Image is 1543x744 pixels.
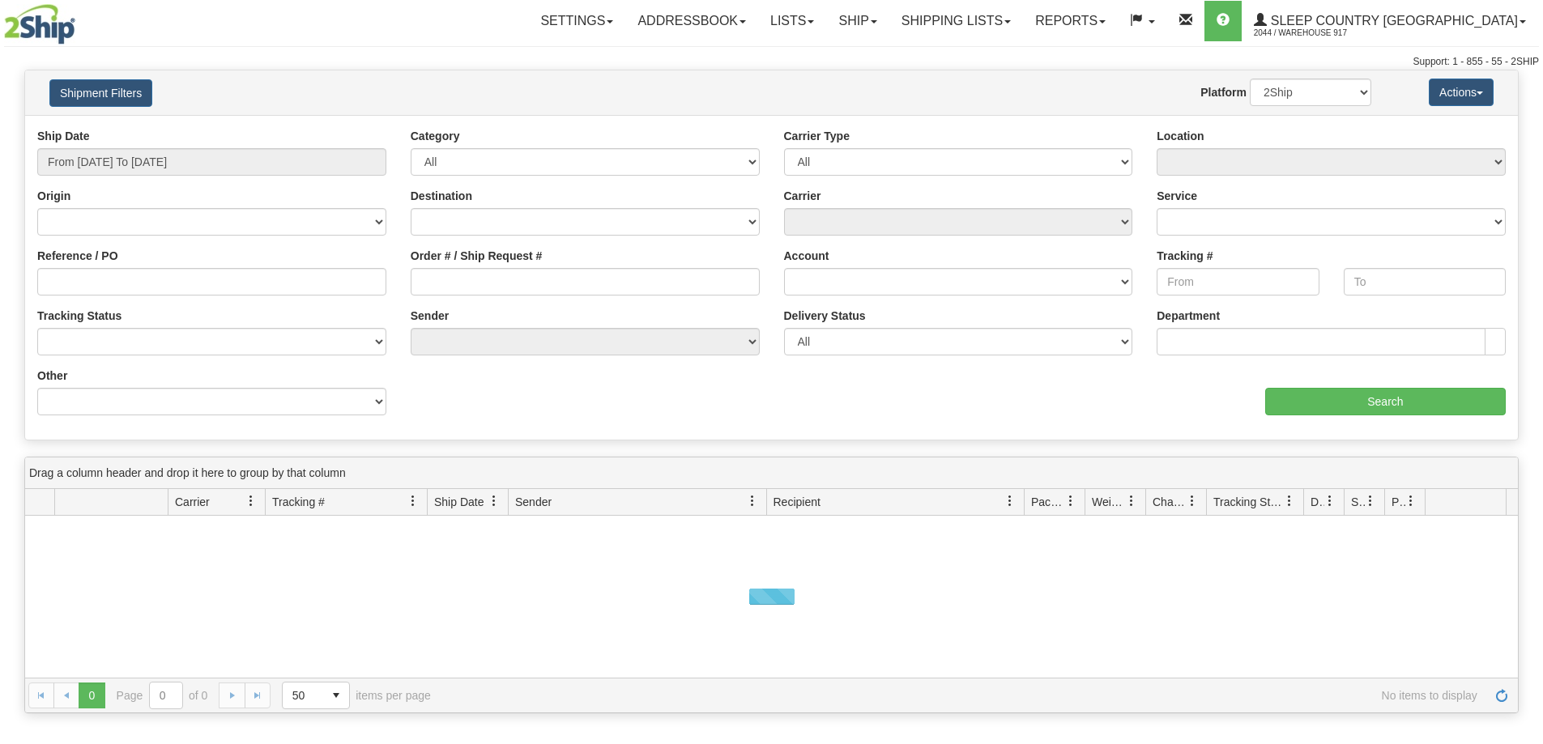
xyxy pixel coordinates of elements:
[1213,494,1284,510] span: Tracking Status
[282,682,350,709] span: Page sizes drop down
[37,188,70,204] label: Origin
[1351,494,1365,510] span: Shipment Issues
[175,494,210,510] span: Carrier
[784,188,821,204] label: Carrier
[117,682,208,709] span: Page of 0
[1031,494,1065,510] span: Packages
[37,368,67,384] label: Other
[1118,487,1145,515] a: Weight filter column settings
[739,487,766,515] a: Sender filter column settings
[1489,682,1515,708] a: Refresh
[411,248,543,264] label: Order # / Ship Request #
[1265,388,1506,415] input: Search
[1092,494,1126,510] span: Weight
[1023,1,1118,41] a: Reports
[774,494,821,510] span: Recipient
[1316,487,1344,515] a: Delivery Status filter column settings
[826,1,889,41] a: Ship
[1397,487,1425,515] a: Pickup Status filter column settings
[323,682,349,708] span: select
[1153,494,1187,510] span: Charge
[79,682,104,708] span: Page 0
[1254,25,1375,41] span: 2044 / Warehouse 917
[282,682,431,709] span: items per page
[1157,248,1213,264] label: Tracking #
[25,457,1518,489] div: grid grouping header
[454,689,1477,702] span: No items to display
[758,1,826,41] a: Lists
[237,487,265,515] a: Carrier filter column settings
[272,494,325,510] span: Tracking #
[1157,308,1220,324] label: Department
[784,128,850,144] label: Carrier Type
[515,494,552,510] span: Sender
[1276,487,1303,515] a: Tracking Status filter column settings
[49,79,152,107] button: Shipment Filters
[411,128,460,144] label: Category
[784,308,866,324] label: Delivery Status
[1357,487,1384,515] a: Shipment Issues filter column settings
[480,487,508,515] a: Ship Date filter column settings
[528,1,625,41] a: Settings
[1157,268,1319,295] input: From
[37,308,121,324] label: Tracking Status
[784,248,829,264] label: Account
[4,55,1539,69] div: Support: 1 - 855 - 55 - 2SHIP
[411,188,472,204] label: Destination
[1057,487,1085,515] a: Packages filter column settings
[37,128,90,144] label: Ship Date
[1429,79,1494,106] button: Actions
[625,1,758,41] a: Addressbook
[1242,1,1538,41] a: Sleep Country [GEOGRAPHIC_DATA] 2044 / Warehouse 917
[1392,494,1405,510] span: Pickup Status
[889,1,1023,41] a: Shipping lists
[1200,84,1247,100] label: Platform
[37,248,118,264] label: Reference / PO
[4,4,75,45] img: logo2044.jpg
[1344,268,1506,295] input: To
[1267,14,1518,28] span: Sleep Country [GEOGRAPHIC_DATA]
[411,308,449,324] label: Sender
[996,487,1024,515] a: Recipient filter column settings
[1311,494,1324,510] span: Delivery Status
[1157,128,1204,144] label: Location
[1179,487,1206,515] a: Charge filter column settings
[434,494,484,510] span: Ship Date
[1157,188,1197,204] label: Service
[292,687,313,704] span: 50
[399,487,427,515] a: Tracking # filter column settings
